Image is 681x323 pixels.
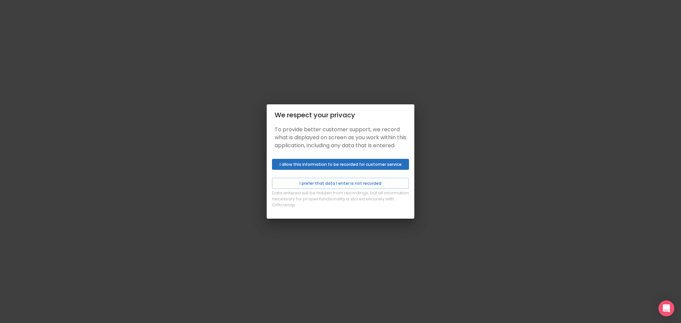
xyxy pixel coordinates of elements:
[272,190,409,208] p: Data entered will be hidden from recordings, but all information necessary for proper functionali...
[275,126,406,150] p: To provide better customer support, we record what is displayed on screen as you work within this...
[658,300,674,316] div: Open Intercom Messenger
[272,159,409,170] button: I allow this information to be recorded for customer service
[275,110,406,120] div: We respect your privacy
[272,178,409,189] button: I prefer that data I enter is not recorded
